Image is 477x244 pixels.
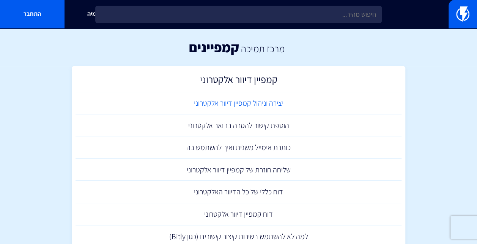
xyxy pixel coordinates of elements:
a: דוח קמפיין דיוור אלקטרוני [76,203,402,225]
a: יצירה וניהול קמפיין דיוור אלקטרוני [76,92,402,114]
h2: קמפיין דיוור אלקטרוני [79,74,398,89]
a: מרכז תמיכה [241,42,285,55]
input: חיפוש מהיר... [95,6,381,23]
a: שליחה חוזרת של קמפיין דיוור אלקטרוני [76,159,402,181]
h1: קמפיינים [189,40,239,55]
a: קמפיין דיוור אלקטרוני [76,70,402,92]
a: הוספת קישור להסרה בדואר אלקטרוני [76,114,402,137]
a: כותרת אימייל משנית ואיך להשתמש בה [76,136,402,159]
a: דוח כללי של כל הדיוור האלקטרוני [76,181,402,203]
